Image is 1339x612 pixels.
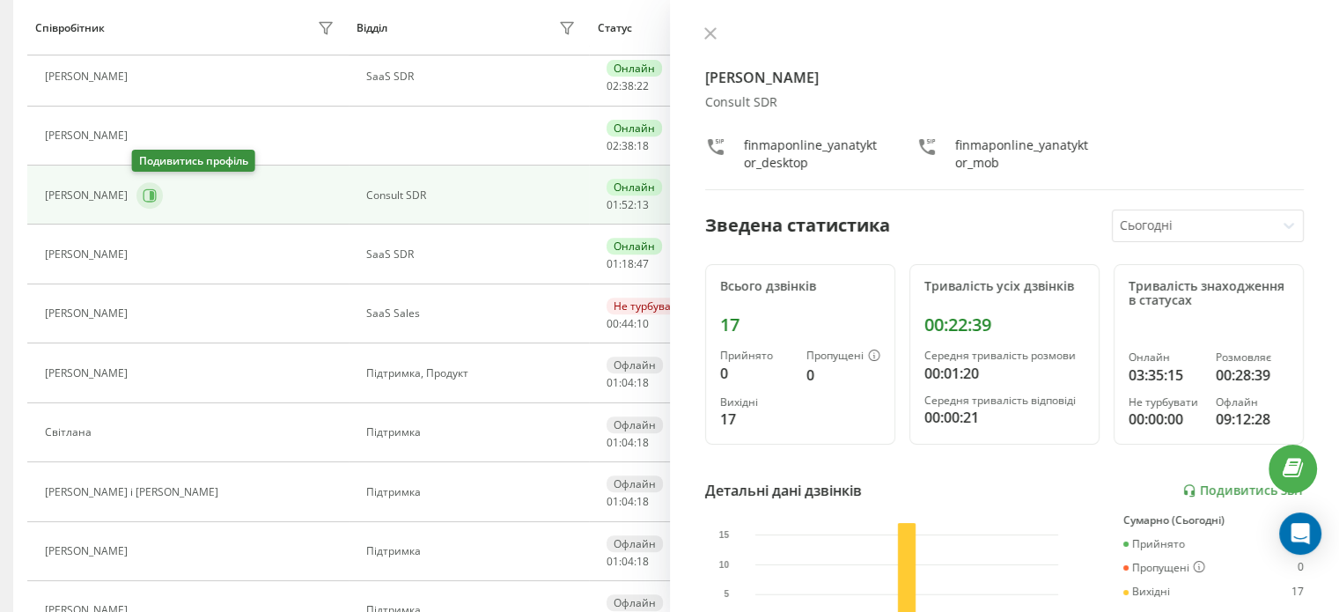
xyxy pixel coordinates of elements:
[718,560,729,570] text: 10
[1182,483,1304,498] a: Подивитись звіт
[636,256,649,271] span: 47
[607,60,662,77] div: Онлайн
[607,357,663,373] div: Офлайн
[45,129,132,142] div: [PERSON_NAME]
[1216,396,1289,409] div: Офлайн
[607,554,619,569] span: 01
[607,78,619,93] span: 02
[1216,365,1289,386] div: 00:28:39
[720,409,792,430] div: 17
[607,238,662,254] div: Онлайн
[607,594,663,611] div: Офлайн
[366,70,580,83] div: SaaS SDR
[1123,561,1205,575] div: Пропущені
[1279,512,1321,555] div: Open Intercom Messenger
[607,437,649,449] div: : :
[45,426,96,439] div: Світлана
[622,375,634,390] span: 04
[45,248,132,261] div: [PERSON_NAME]
[924,314,1085,335] div: 00:22:39
[636,554,649,569] span: 18
[705,480,862,501] div: Детальні дані дзвінків
[607,298,690,314] div: Не турбувати
[132,150,255,172] div: Подивитись профіль
[607,256,619,271] span: 01
[1129,351,1202,364] div: Онлайн
[607,476,663,492] div: Офлайн
[598,22,632,34] div: Статус
[622,494,634,509] span: 04
[1129,396,1202,409] div: Не турбувати
[924,363,1085,384] div: 00:01:20
[636,375,649,390] span: 18
[366,307,580,320] div: SaaS Sales
[607,258,649,270] div: : :
[924,350,1085,362] div: Середня тривалість розмови
[45,307,132,320] div: [PERSON_NAME]
[45,486,223,498] div: [PERSON_NAME] і [PERSON_NAME]
[622,554,634,569] span: 04
[636,316,649,331] span: 10
[1216,351,1289,364] div: Розмовляє
[720,279,880,294] div: Всього дзвінків
[1129,409,1202,430] div: 00:00:00
[1291,586,1304,598] div: 17
[1129,365,1202,386] div: 03:35:15
[366,486,580,498] div: Підтримка
[35,22,105,34] div: Співробітник
[607,197,619,212] span: 01
[607,375,619,390] span: 01
[607,377,649,389] div: : :
[1298,561,1304,575] div: 0
[366,367,580,380] div: Підтримка, Продукт
[636,435,649,450] span: 18
[705,95,1305,110] div: Consult SDR
[607,140,649,152] div: : :
[720,363,792,384] div: 0
[720,396,792,409] div: Вихідні
[45,70,132,83] div: [PERSON_NAME]
[607,199,649,211] div: : :
[45,545,132,557] div: [PERSON_NAME]
[622,316,634,331] span: 44
[806,350,880,364] div: Пропущені
[720,350,792,362] div: Прийнято
[636,78,649,93] span: 22
[720,314,880,335] div: 17
[366,248,580,261] div: SaaS SDR
[622,256,634,271] span: 18
[622,138,634,153] span: 38
[607,417,663,433] div: Офлайн
[607,316,619,331] span: 00
[718,530,729,540] text: 15
[636,494,649,509] span: 18
[622,435,634,450] span: 04
[607,120,662,136] div: Онлайн
[705,212,890,239] div: Зведена статистика
[607,80,649,92] div: : :
[724,589,729,599] text: 5
[607,535,663,552] div: Офлайн
[45,189,132,202] div: [PERSON_NAME]
[607,138,619,153] span: 02
[607,435,619,450] span: 01
[636,197,649,212] span: 13
[45,367,132,380] div: [PERSON_NAME]
[1123,538,1185,550] div: Прийнято
[744,136,881,172] div: finmaponline_yanatyktor_desktop
[924,407,1085,428] div: 00:00:21
[955,136,1093,172] div: finmaponline_yanatyktor_mob
[1129,279,1289,309] div: Тривалість знаходження в статусах
[924,394,1085,407] div: Середня тривалість відповіді
[1123,514,1304,527] div: Сумарно (Сьогодні)
[607,318,649,330] div: : :
[607,496,649,508] div: : :
[806,365,880,386] div: 0
[705,67,1305,88] h4: [PERSON_NAME]
[924,279,1085,294] div: Тривалість усіх дзвінків
[1123,586,1170,598] div: Вихідні
[636,138,649,153] span: 18
[607,556,649,568] div: : :
[607,494,619,509] span: 01
[622,78,634,93] span: 38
